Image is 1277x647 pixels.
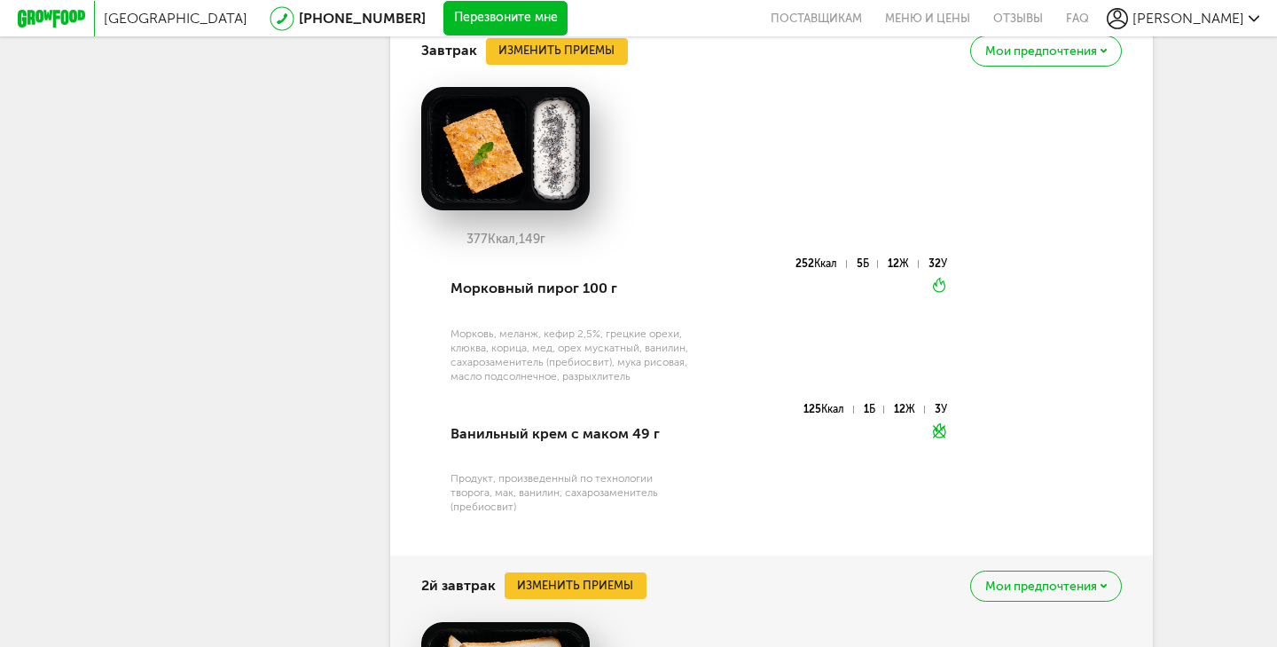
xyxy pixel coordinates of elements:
span: Ж [905,403,915,415]
span: Б [869,403,875,415]
span: Ккал [814,257,837,270]
div: Морковный пирог 100 г [450,258,696,319]
div: 1 [864,406,884,414]
span: [GEOGRAPHIC_DATA] [104,10,247,27]
div: 125 [803,406,853,414]
h4: Завтрак [421,34,477,67]
div: 5 [857,260,878,268]
button: Изменить приемы [486,38,628,65]
button: Перезвоните мне [443,1,568,36]
div: 12 [894,406,924,414]
button: Изменить приемы [505,572,646,599]
span: Ккал, [488,232,519,247]
span: Мои предпочтения [985,45,1097,58]
div: Продукт, произведенный по технологии творога, мак, ванилин, сахарозаменитель (пребиосвит) [450,471,696,514]
a: [PHONE_NUMBER] [299,10,426,27]
div: 377 149 [421,233,590,247]
span: У [941,403,947,415]
span: Ж [899,257,909,270]
span: Мои предпочтения [985,580,1097,593]
span: Б [863,257,869,270]
span: г [540,232,545,247]
div: 12 [888,260,918,268]
h4: 2й завтрак [421,569,496,603]
div: 252 [795,260,846,268]
span: У [941,257,947,270]
div: 32 [928,260,947,268]
div: 3 [935,406,947,414]
img: big_w77nsp6ZJU5rSIzz.png [421,87,590,211]
span: [PERSON_NAME] [1132,10,1244,27]
div: Морковь, меланж, кефир 2,5%, грецкие орехи, клюква, корица, мед, орех мускатный, ванилин, сахароз... [450,327,696,383]
div: Ванильный крем с маком 49 г [450,404,696,464]
span: Ккал [821,403,844,415]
